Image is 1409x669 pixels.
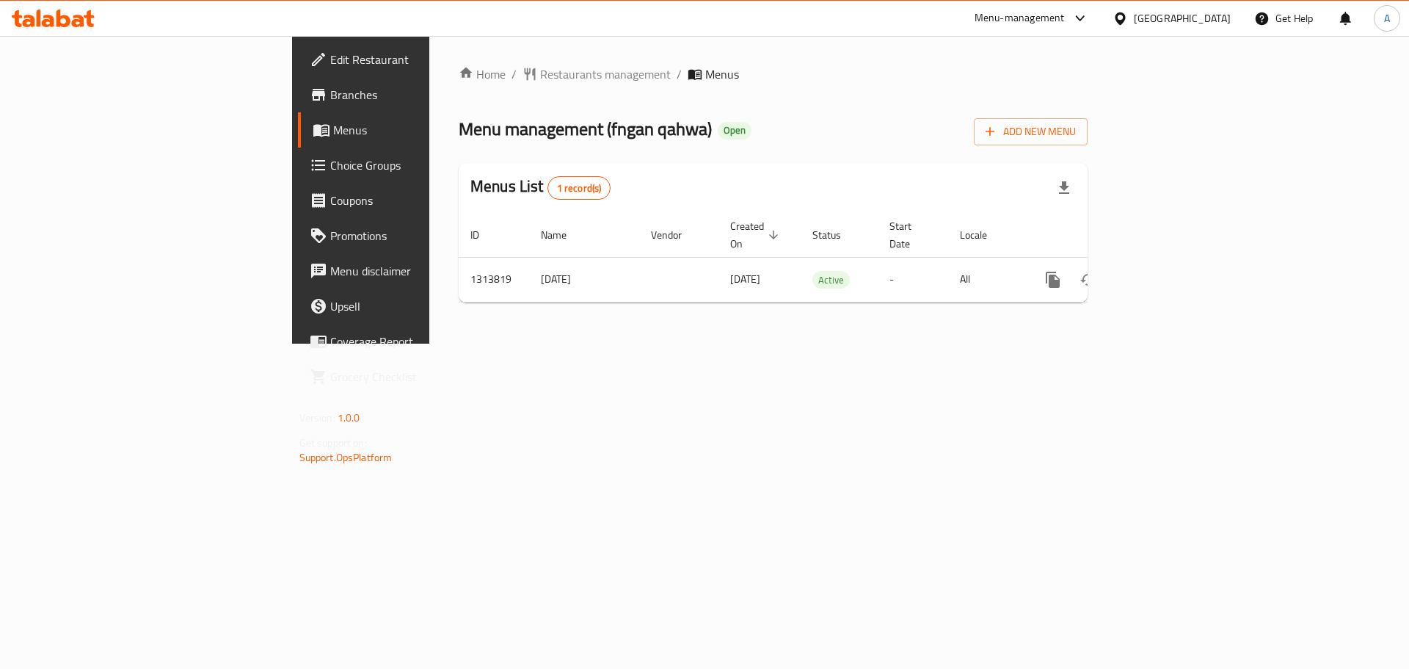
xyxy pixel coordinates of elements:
[1384,10,1390,26] span: A
[330,368,516,386] span: Grocery Checklist
[541,226,586,244] span: Name
[330,51,516,68] span: Edit Restaurant
[298,324,528,359] a: Coverage Report
[974,118,1088,145] button: Add New Menu
[338,408,360,427] span: 1.0.0
[298,359,528,394] a: Grocery Checklist
[299,448,393,467] a: Support.OpsPlatform
[298,77,528,112] a: Branches
[459,213,1188,303] table: enhanced table
[330,86,516,104] span: Branches
[299,433,367,452] span: Get support on:
[333,121,516,139] span: Menus
[330,192,516,209] span: Coupons
[330,227,516,245] span: Promotions
[975,10,1065,27] div: Menu-management
[960,226,1006,244] span: Locale
[705,65,739,83] span: Menus
[299,408,335,427] span: Version:
[459,112,712,145] span: Menu management ( fngan qahwa )
[330,156,516,174] span: Choice Groups
[298,253,528,289] a: Menu disclaimer
[548,181,611,195] span: 1 record(s)
[523,65,671,83] a: Restaurants management
[651,226,701,244] span: Vendor
[547,176,611,200] div: Total records count
[878,257,948,302] td: -
[1134,10,1231,26] div: [GEOGRAPHIC_DATA]
[1035,262,1071,297] button: more
[812,271,850,289] div: Active
[330,333,516,350] span: Coverage Report
[677,65,682,83] li: /
[730,270,760,289] span: [DATE]
[298,289,528,324] a: Upsell
[459,65,1088,83] nav: breadcrumb
[812,272,850,289] span: Active
[540,65,671,83] span: Restaurants management
[298,218,528,253] a: Promotions
[298,183,528,218] a: Coupons
[298,112,528,148] a: Menus
[812,226,860,244] span: Status
[330,262,516,280] span: Menu disclaimer
[1024,213,1188,258] th: Actions
[889,217,931,253] span: Start Date
[730,217,783,253] span: Created On
[986,123,1076,141] span: Add New Menu
[298,148,528,183] a: Choice Groups
[718,122,751,140] div: Open
[1071,262,1106,297] button: Change Status
[298,42,528,77] a: Edit Restaurant
[948,257,1024,302] td: All
[470,226,498,244] span: ID
[470,176,611,200] h2: Menus List
[1046,170,1082,206] div: Export file
[529,257,639,302] td: [DATE]
[718,124,751,137] span: Open
[330,297,516,315] span: Upsell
